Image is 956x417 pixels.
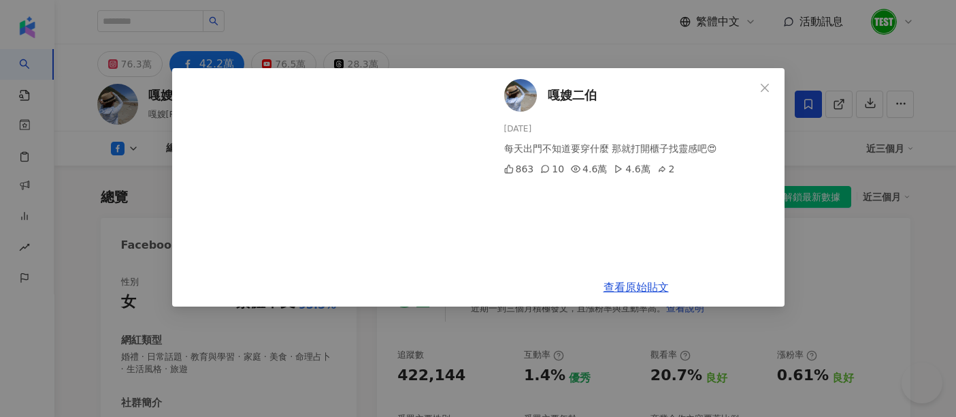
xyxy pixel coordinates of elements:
div: 4.6萬 [614,161,650,176]
span: close [759,82,770,93]
div: 2 [657,161,675,176]
span: 嘎嫂二伯 [548,86,597,105]
div: 4.6萬 [571,161,607,176]
a: 查看原始貼文 [604,281,669,294]
div: [DATE] [504,123,774,136]
div: 10 [540,161,564,176]
div: 863 [504,161,534,176]
img: KOL Avatar [504,79,537,112]
iframe: fb:post Facebook Social Plugin [172,68,482,219]
div: 每天出門不知道要穿什麼 那就打開櫃子找靈感吧😍 [504,141,774,156]
a: KOL Avatar嘎嫂二伯 [504,79,755,112]
button: Close [751,74,778,102]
